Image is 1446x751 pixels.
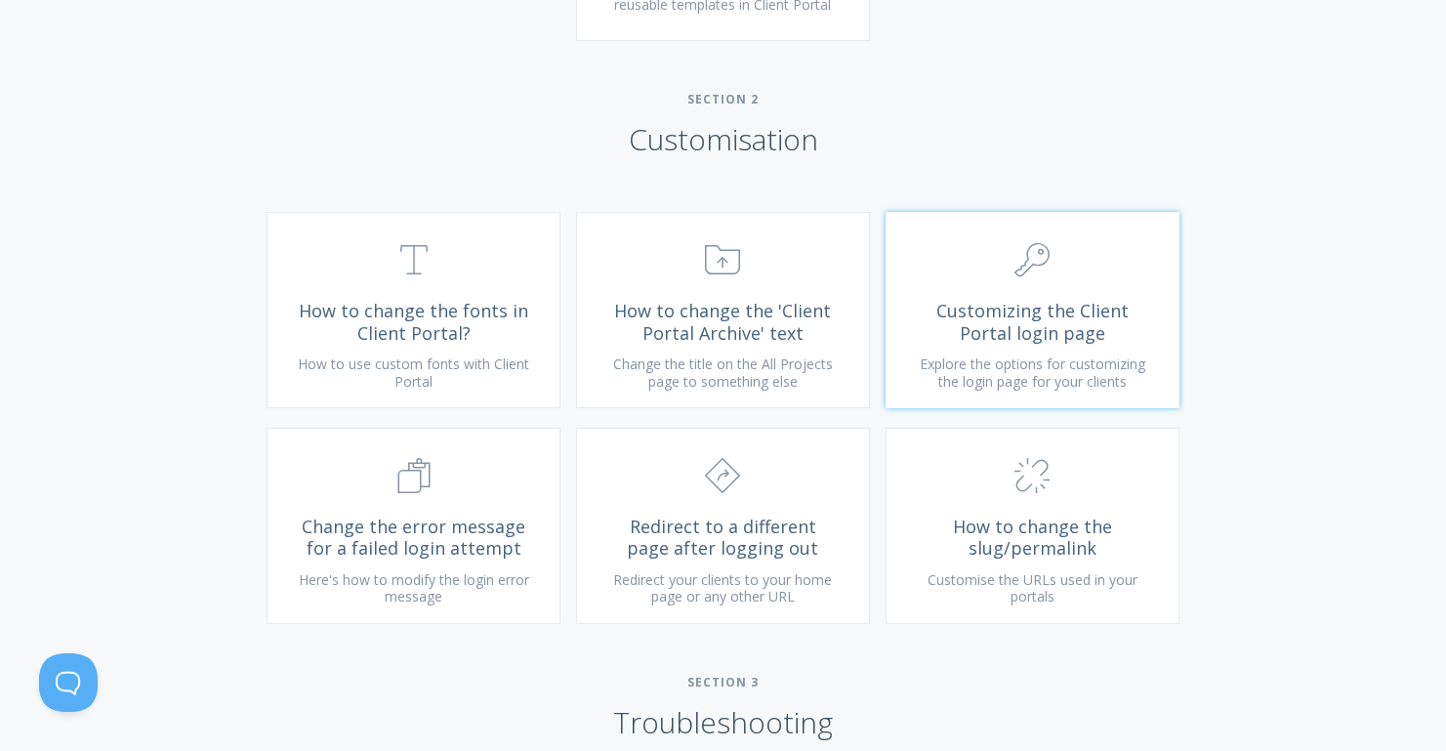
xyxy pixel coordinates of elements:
span: Customise the URLs used in your portals [928,570,1137,606]
a: Redirect to a different page after logging out Redirect your clients to your home page or any oth... [576,428,870,624]
a: Customizing the Client Portal login page Explore the options for customizing the login page for y... [886,212,1179,408]
a: How to change the slug/permalink Customise the URLs used in your portals [886,428,1179,624]
span: Redirect to a different page after logging out [606,516,840,560]
a: How to change the fonts in Client Portal? How to use custom fonts with Client Portal [267,212,560,408]
span: Change the error message for a failed login attempt [297,516,530,560]
span: Change the title on the All Projects page to something else [613,355,833,391]
span: How to change the fonts in Client Portal? [297,300,530,344]
span: How to use custom fonts with Client Portal [298,355,529,391]
span: How to change the 'Client Portal Archive' text [606,300,840,344]
span: Explore the options for customizing the login page for your clients [920,355,1145,391]
a: How to change the 'Client Portal Archive' text Change the title on the All Projects page to somet... [576,212,870,408]
span: Here's how to modify the login error message [299,570,529,606]
span: How to change the slug/permalink [916,516,1149,560]
span: Redirect your clients to your home page or any other URL [613,570,832,606]
span: Customizing the Client Portal login page [916,300,1149,344]
iframe: Toggle Customer Support [39,653,98,712]
a: Change the error message for a failed login attempt Here's how to modify the login error message [267,428,560,624]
